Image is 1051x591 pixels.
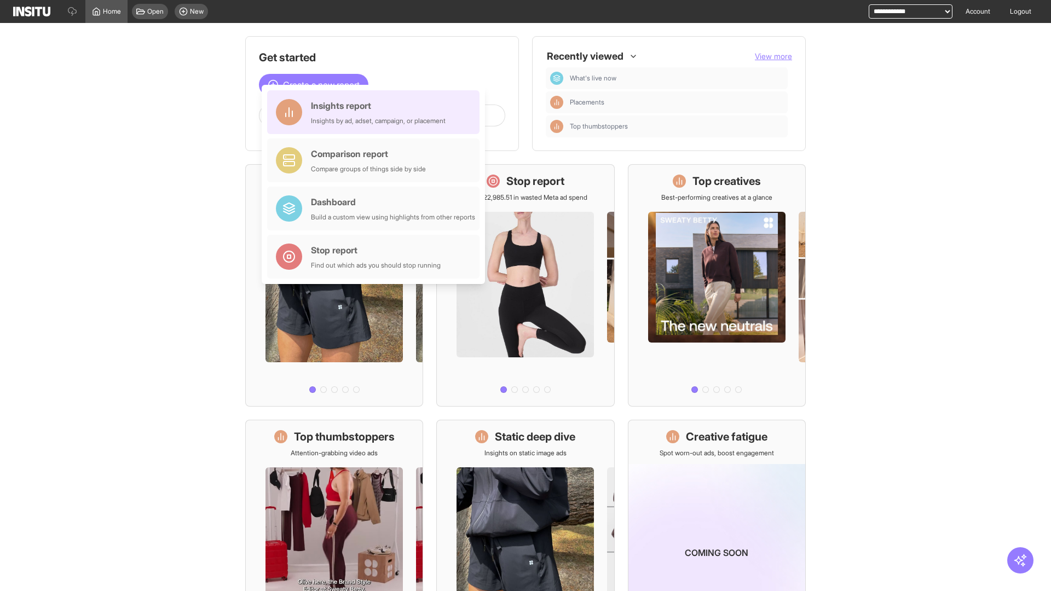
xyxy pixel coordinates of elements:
[311,213,475,222] div: Build a custom view using highlights from other reports
[311,99,446,112] div: Insights report
[495,429,575,444] h1: Static deep dive
[570,122,628,131] span: Top thumbstoppers
[311,244,441,257] div: Stop report
[13,7,50,16] img: Logo
[436,164,614,407] a: Stop reportSave £22,985.51 in wasted Meta ad spend
[484,449,567,457] p: Insights on static image ads
[692,173,761,189] h1: Top creatives
[570,122,783,131] span: Top thumbstoppers
[550,96,563,109] div: Insights
[628,164,806,407] a: Top creativesBest-performing creatives at a glance
[259,74,368,96] button: Create a new report
[311,261,441,270] div: Find out which ads you should stop running
[755,51,792,62] button: View more
[755,51,792,61] span: View more
[283,78,360,91] span: Create a new report
[147,7,164,16] span: Open
[311,147,426,160] div: Comparison report
[570,74,783,83] span: What's live now
[464,193,587,202] p: Save £22,985.51 in wasted Meta ad spend
[550,72,563,85] div: Dashboard
[570,74,616,83] span: What's live now
[311,117,446,125] div: Insights by ad, adset, campaign, or placement
[550,120,563,133] div: Insights
[190,7,204,16] span: New
[570,98,783,107] span: Placements
[259,50,505,65] h1: Get started
[311,195,475,208] div: Dashboard
[570,98,604,107] span: Placements
[103,7,121,16] span: Home
[291,449,378,457] p: Attention-grabbing video ads
[506,173,564,189] h1: Stop report
[245,164,423,407] a: What's live nowSee all active ads instantly
[311,165,426,173] div: Compare groups of things side by side
[294,429,395,444] h1: Top thumbstoppers
[661,193,772,202] p: Best-performing creatives at a glance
